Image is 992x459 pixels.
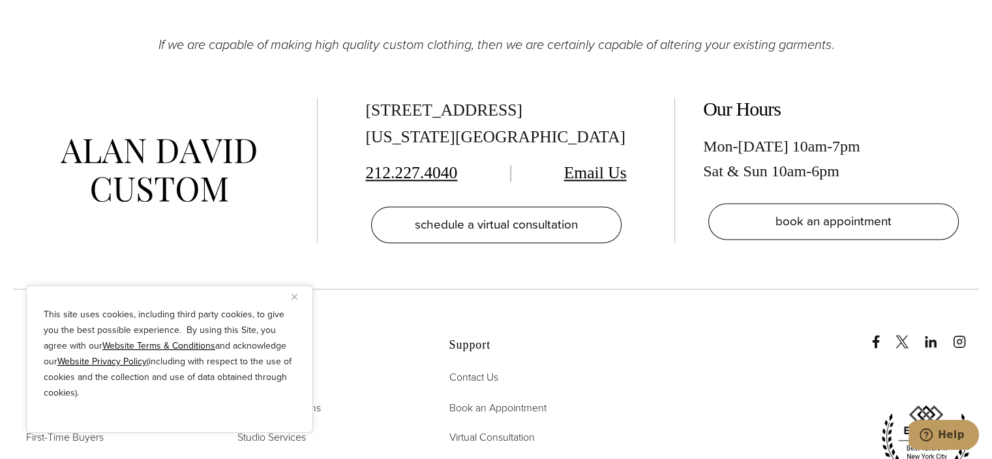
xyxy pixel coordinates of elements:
[102,339,215,353] a: Website Terms & Conditions
[895,322,922,348] a: x/twitter
[158,35,832,54] em: If we are capable of making high quality custom clothing, then we are certainly capable of alteri...
[449,370,498,385] span: Contact Us
[449,369,498,386] a: Contact Us
[415,215,578,234] span: schedule a virtual consultation
[449,429,534,444] span: Virtual Consultation
[237,429,306,444] span: Studio Services
[869,322,893,348] a: Facebook
[924,322,950,348] a: linkedin
[909,420,979,452] iframe: Opens a widget where you can chat to one of our agents
[371,206,622,243] a: schedule a virtual consultation
[237,428,306,445] a: Studio Services
[237,338,416,353] h2: Services
[26,428,104,445] a: First-Time Buyers
[703,134,964,184] div: Mon-[DATE] 10am-7pm Sat & Sun 10am-6pm
[449,400,546,415] span: Book an Appointment
[292,289,307,304] button: Close
[292,294,297,300] img: Close
[366,163,458,182] a: 212.227.4040
[449,338,627,353] h2: Support
[44,307,295,401] p: This site uses cookies, including third party cookies, to give you the best possible experience. ...
[57,355,147,368] a: Website Privacy Policy
[449,399,546,416] a: Book an Appointment
[26,429,104,444] span: First-Time Buyers
[366,97,627,151] div: [STREET_ADDRESS] [US_STATE][GEOGRAPHIC_DATA]
[775,212,892,230] span: book an appointment
[449,428,534,445] a: Virtual Consultation
[953,322,979,348] a: instagram
[564,163,627,182] a: Email Us
[708,203,959,240] a: book an appointment
[703,97,964,121] h2: Our Hours
[61,138,256,202] img: alan david custom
